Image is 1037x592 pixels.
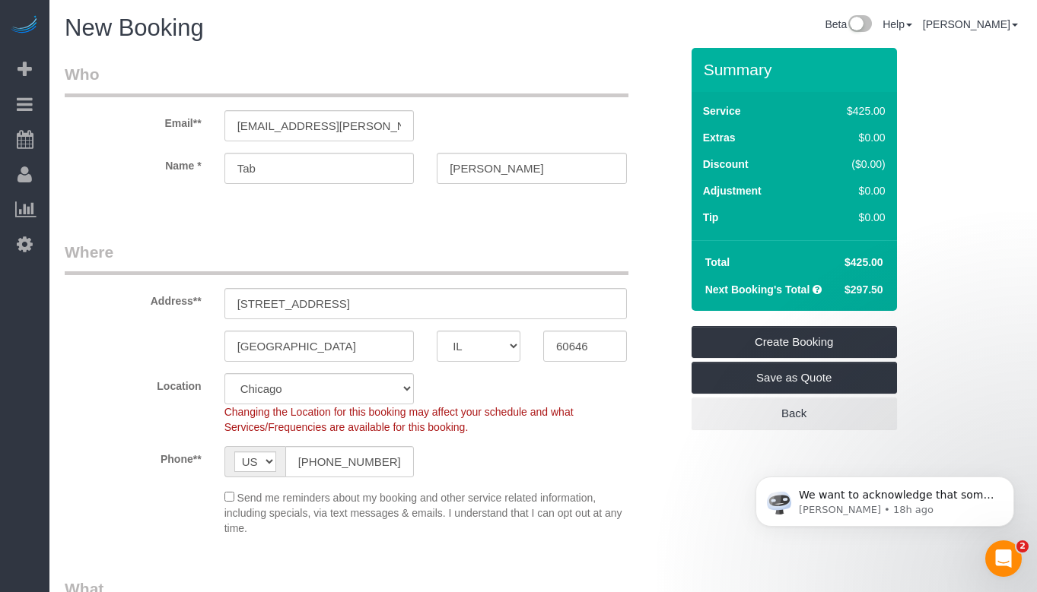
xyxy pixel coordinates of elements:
[847,15,872,35] img: New interface
[923,18,1018,30] a: [PERSON_NAME]
[705,256,730,268] strong: Total
[1016,540,1029,552] span: 2
[9,15,40,36] img: Automaid Logo
[845,256,883,268] span: $425.00
[703,157,749,172] label: Discount
[703,103,741,119] label: Service
[705,283,810,296] strong: Next Booking's Total
[224,153,415,184] input: First Name**
[703,130,736,145] label: Extras
[543,331,627,362] input: Zip Code**
[65,63,628,97] legend: Who
[692,326,897,358] a: Create Booking
[692,397,897,429] a: Back
[883,18,912,30] a: Help
[53,153,213,173] label: Name *
[703,210,719,225] label: Tip
[815,130,886,145] div: $0.00
[65,241,628,275] legend: Where
[65,14,204,41] span: New Booking
[224,406,574,433] span: Changing the Location for this booking may affect your schedule and what Services/Frequencies are...
[815,157,886,172] div: ($0.00)
[733,445,1037,551] iframe: Intercom notifications message
[704,61,889,78] h3: Summary
[224,492,622,534] span: Send me reminders about my booking and other service related information, including specials, via...
[845,283,883,296] span: $297.50
[53,373,213,394] label: Location
[703,183,762,198] label: Adjustment
[815,183,886,198] div: $0.00
[825,18,872,30] a: Beta
[815,210,886,225] div: $0.00
[692,362,897,394] a: Save as Quote
[437,153,627,184] input: Last Name*
[815,103,886,119] div: $425.00
[985,540,1022,577] iframe: Intercom live chat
